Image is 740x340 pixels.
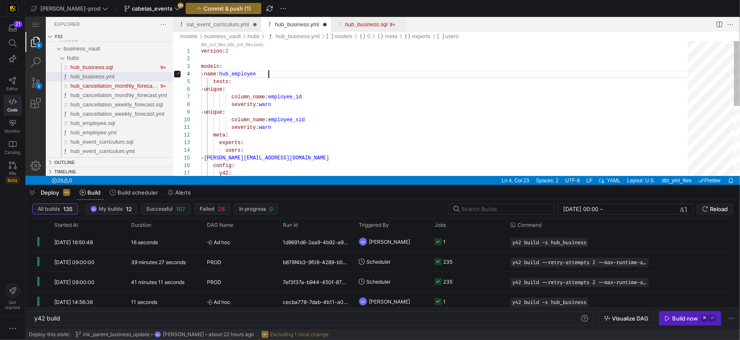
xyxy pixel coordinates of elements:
span: 28 [218,206,225,212]
div: experts (module) [387,15,405,24]
div: Press SPACE to select this row. [32,232,730,252]
span: PROD [207,252,221,272]
div: 2 [155,38,165,46]
div: Press SPACE to select this row. [32,292,730,312]
ul: Tab actions [370,3,382,12]
div: MN [359,297,367,306]
div: Press SPACE to select this row. [32,272,730,292]
span: : [200,115,203,121]
span: : [197,31,200,37]
span: y42 build --retry-attempts 2 --max-runtime-all 1h [512,279,647,285]
span: Triggered By [359,222,389,228]
div: 8 [155,84,165,92]
input: End datetime [605,206,660,212]
div: b878f4b3-9f08-4289-b578-58768b546b7b [278,252,354,271]
div: 12 [155,114,165,122]
div: hub_event_curriculum.yml [20,130,148,139]
span: 135 [63,206,73,212]
img: https://storage.googleapis.com/y42-prod-data-exchange/images/uAsz27BndGEK0hZWDFeOjoxA7jCwgK9jE472... [8,4,17,13]
span: Started At [54,222,78,228]
a: dbt_yml_files (dbt_yml_files.json) [176,25,238,30]
div: dbt_yml_files, Select JSON Schema [633,159,670,168]
input: Start datetime [563,206,598,212]
div: hub_employee.sql [20,102,148,111]
span: employee_sid [243,100,279,106]
button: In progress0 [234,203,278,215]
span: [DATE] 14:56:36 [54,299,93,305]
a: business_vault [179,16,215,22]
y42-duration: 41 minutes 11 seconds [131,279,184,285]
span: 0 [269,206,273,212]
div: 1 [443,292,446,312]
span: hub_cancellation_weekly_forecast.yml [45,94,139,100]
span: Command [517,222,542,228]
a: Errors: 29 [24,159,48,168]
h3: Outline [29,141,49,150]
span: unique [179,70,197,75]
h3: Explorer Section: y42 [29,15,37,24]
div: Outline Section [20,140,148,150]
span: models [309,16,327,22]
div: /models/business_vault [179,15,215,24]
span: hub_business.yml [45,56,89,63]
a: dbt_yml_files, Select JSON Schema [634,159,668,168]
div: hub_cancellation_weekly_forecast.yml [20,92,148,102]
span: Run Id [283,222,298,228]
span: users [200,131,215,137]
div: /models/business_vault/hubs/hub_cancellation_weekly_forecast.yml [36,92,148,102]
span: DAG Name [207,222,233,228]
button: Alerts [164,185,195,200]
div: MN [90,206,97,212]
button: Reload [697,203,733,215]
div: /models/business_vault/hubs/hub_cancellation_monthly_forecast.sql • 15 problems in this file [36,64,148,74]
textarea: hub_business.yml [243,53,243,61]
span: unique [179,92,197,98]
span: 107 [176,206,185,212]
span: hub_employee.sql [45,103,90,109]
div: Errors: 29 [22,159,50,168]
div: /models/business_vault/hubs/hub_business.sql • 13 problems in this file [36,46,148,55]
div: /models/business_vault/hubs/hub_cancellation_monthly_forecast.yml [36,74,148,83]
span: meta [188,115,200,121]
div: Ln 4, Col 23 [473,159,507,168]
span: lnk_parent_business_update [83,332,150,337]
a: Monitor [3,116,22,137]
a: Close (⌘W) [225,3,234,12]
div: /models [154,15,172,24]
span: y42 build -s hub_business [512,240,586,245]
div: 7ef3f37a-b944-450f-8785-f130e10f67f8 [278,272,354,291]
kbd: ⏎ [709,315,716,322]
span: [PERSON_NAME] [369,292,410,312]
span: : [191,54,194,60]
span: employee_id [243,77,276,83]
div: Editor Language Status: Formatting, There are multiple formatters for 'YAML' files. One of them s... [570,159,580,168]
span: PROD [207,272,221,292]
a: YAML [580,159,597,168]
y42-duration: 11 seconds [131,299,157,305]
span: meta [360,16,372,22]
div: 16 [155,145,165,153]
div: business_vault [20,27,148,36]
span: business_vault [38,28,75,35]
a: UTF-8 [538,159,556,168]
div: Folders Section [20,15,148,24]
a: Editor [3,73,22,95]
div: meta (module) [360,15,372,24]
span: [DATE] 16:50:48 [54,239,93,245]
div: hub_business.yml [20,55,148,64]
span: Failed [200,206,215,212]
div: 0 (module) [342,15,345,24]
span: - [176,92,179,98]
a: Catalog [3,137,22,158]
span: Scheduler [366,252,391,272]
span: [DATE] 09:00:00 [54,259,95,265]
y42-duration: 16 seconds [131,239,158,245]
div: /models/business_vault/hubs/hub_event_registrant.sql [36,139,148,148]
span: [PERSON_NAME][EMAIL_ADDRESS][DOMAIN_NAME] [179,138,304,144]
span: about 22 hours ago [209,332,254,337]
div: /models/business_vault/hubs/hub_event_curriculum.sql [36,120,148,130]
span: hubs [42,38,53,44]
button: lnk_parent_business_updateMN[PERSON_NAME]about 22 hours ago [73,329,256,340]
button: Build [76,185,104,200]
div: 10 [155,99,165,107]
